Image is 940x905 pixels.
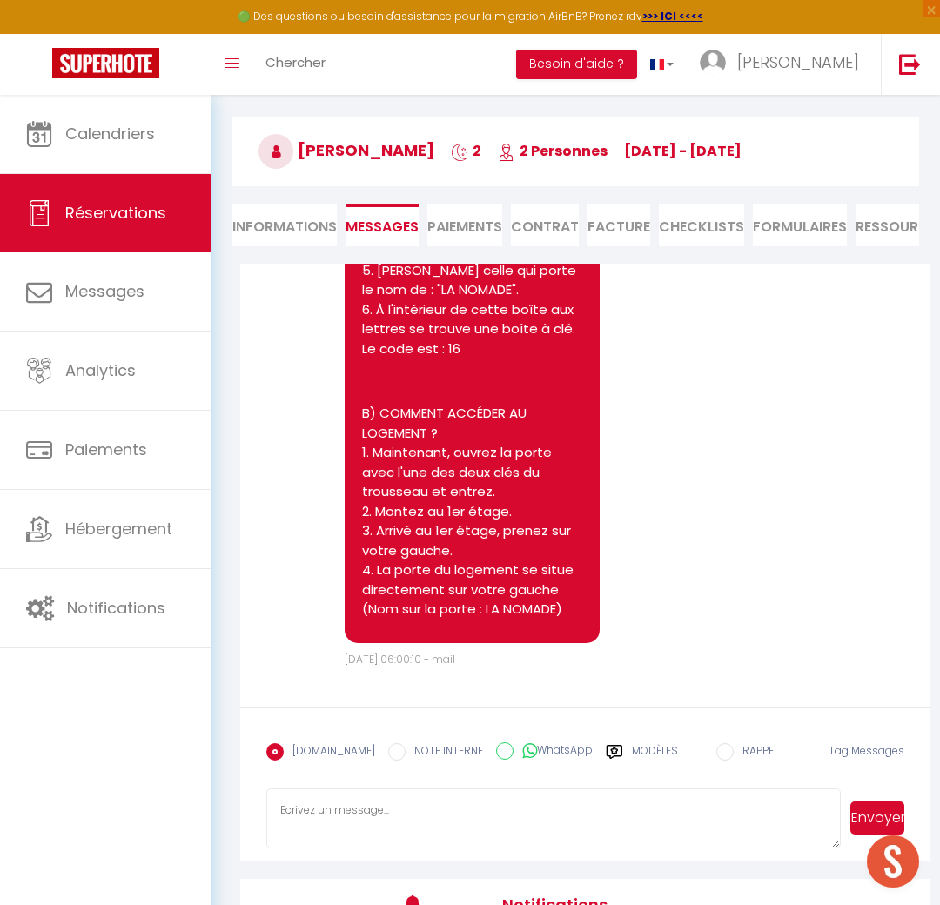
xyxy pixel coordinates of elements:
[252,34,339,95] a: Chercher
[451,141,481,161] span: 2
[514,742,593,761] label: WhatsApp
[52,48,159,78] img: Super Booking
[65,202,166,224] span: Réservations
[258,139,434,161] span: [PERSON_NAME]
[67,597,165,619] span: Notifications
[642,9,703,23] a: >>> ICI <<<<
[899,53,921,75] img: logout
[753,204,847,246] li: FORMULAIRES
[659,204,744,246] li: CHECKLISTS
[65,123,155,144] span: Calendriers
[734,743,778,762] label: RAPPEL
[406,743,483,762] label: NOTE INTERNE
[632,743,678,774] label: Modèles
[737,51,859,73] span: [PERSON_NAME]
[346,217,419,237] span: Messages
[700,50,726,76] img: ...
[65,280,144,302] span: Messages
[850,801,904,835] button: Envoyer
[687,34,881,95] a: ... [PERSON_NAME]
[624,141,742,161] span: [DATE] - [DATE]
[829,743,904,758] span: Tag Messages
[511,204,579,246] li: Contrat
[265,53,326,71] span: Chercher
[232,204,337,246] li: Informations
[284,743,375,762] label: [DOMAIN_NAME]
[65,439,147,460] span: Paiements
[867,835,919,888] div: Ouvrir le chat
[65,518,172,540] span: Hébergement
[498,141,608,161] span: 2 Personnes
[427,204,502,246] li: Paiements
[345,652,455,667] span: [DATE] 06:00:10 - mail
[587,204,650,246] li: Facture
[65,359,136,381] span: Analytics
[516,50,637,79] button: Besoin d'aide ?
[362,404,582,620] p: B) COMMENT ACCÉDER AU LOGEMENT ? 1. Maintenant, ouvrez la porte avec l'une des deux clés du trous...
